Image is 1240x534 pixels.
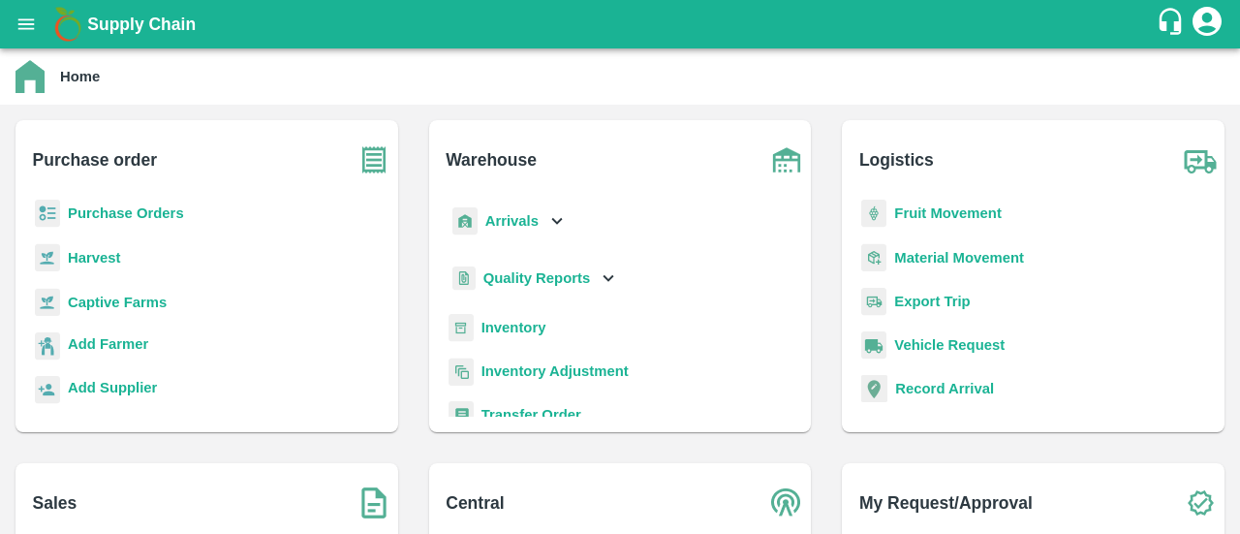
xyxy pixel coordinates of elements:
div: Arrivals [449,200,569,243]
img: logo [48,5,87,44]
a: Record Arrival [895,381,994,396]
b: Sales [33,489,77,517]
b: Quality Reports [483,270,591,286]
div: account of current user [1190,4,1224,45]
b: Supply Chain [87,15,196,34]
div: Quality Reports [449,259,620,298]
img: purchase [350,136,398,184]
img: reciept [35,200,60,228]
b: Purchase order [33,146,157,173]
img: inventory [449,358,474,386]
a: Transfer Order [481,407,581,423]
img: central [762,479,811,527]
button: open drawer [4,2,48,47]
img: soSales [350,479,398,527]
img: material [861,243,886,272]
div: customer-support [1156,7,1190,42]
b: Central [446,489,504,517]
b: Logistics [859,146,934,173]
a: Captive Farms [68,295,167,310]
img: vehicle [861,331,886,360]
img: whInventory [449,314,474,342]
img: supplier [35,376,60,404]
a: Fruit Movement [894,205,1002,221]
img: truck [1176,136,1224,184]
a: Supply Chain [87,11,1156,38]
img: whTransfer [449,401,474,429]
b: Home [60,69,100,84]
a: Add Supplier [68,377,157,403]
a: Harvest [68,250,120,266]
img: delivery [861,288,886,316]
img: warehouse [762,136,811,184]
b: Add Farmer [68,336,148,352]
img: qualityReport [452,267,476,291]
img: whArrival [452,207,478,236]
img: harvest [35,243,60,272]
b: My Request/Approval [859,489,1033,517]
img: home [15,60,45,93]
img: farmer [35,332,60,361]
a: Export Trip [894,294,970,309]
b: Add Supplier [68,380,157,395]
b: Arrivals [485,213,539,229]
img: fruit [861,200,886,228]
a: Material Movement [894,250,1024,266]
a: Inventory Adjustment [481,363,629,379]
img: recordArrival [861,375,887,402]
img: check [1176,479,1224,527]
a: Inventory [481,320,546,335]
a: Add Farmer [68,333,148,360]
b: Warehouse [446,146,537,173]
a: Purchase Orders [68,205,184,221]
a: Vehicle Request [894,337,1005,353]
img: harvest [35,288,60,317]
